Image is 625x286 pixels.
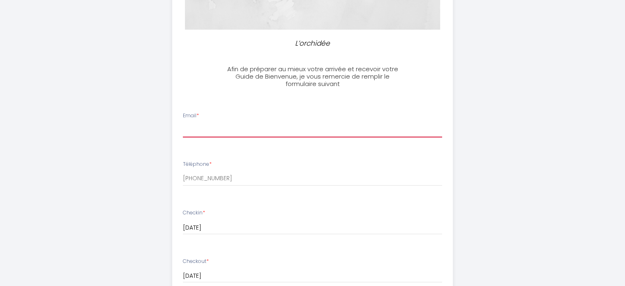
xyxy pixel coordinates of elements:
[183,209,205,217] label: Checkin
[183,160,212,168] label: Téléphone
[183,258,209,265] label: Checkout
[221,65,404,88] h3: Afin de préparer au mieux votre arrivée et recevoir votre Guide de Bienvenue, je vous remercie de...
[183,112,199,120] label: Email
[225,38,401,49] p: L’orchidée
